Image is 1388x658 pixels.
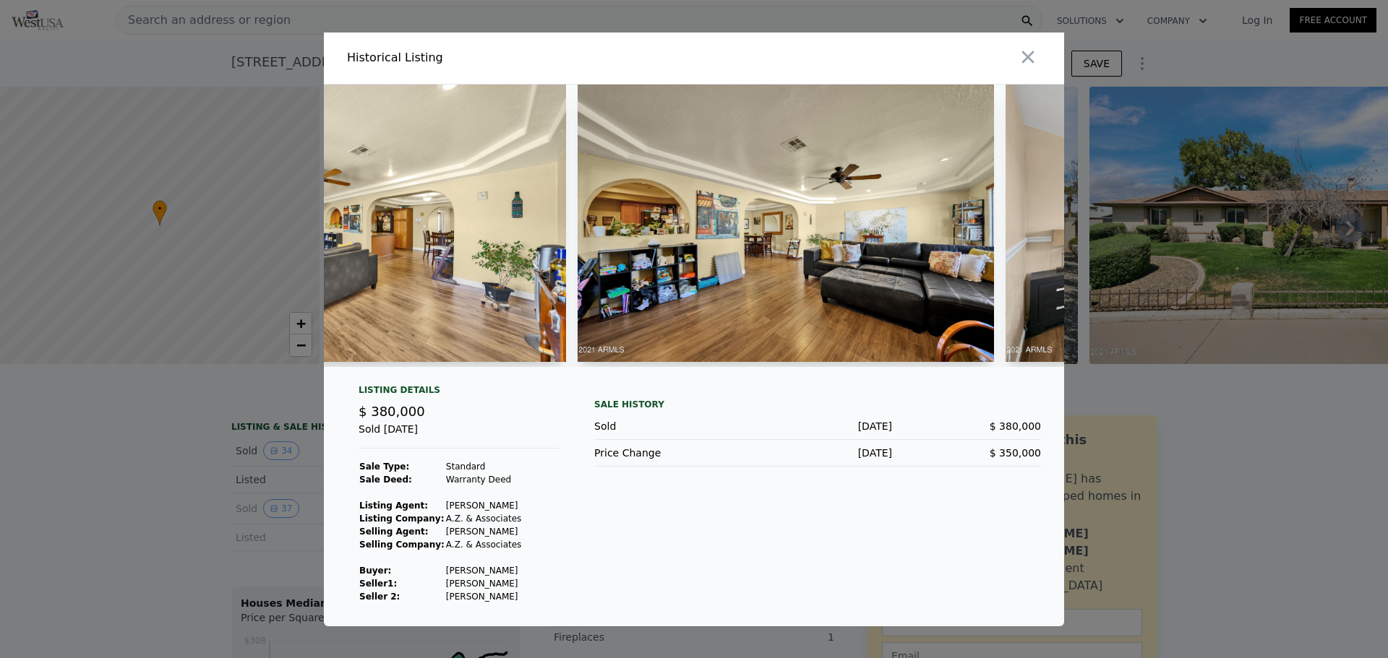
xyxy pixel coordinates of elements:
[445,460,523,473] td: Standard
[990,447,1041,459] span: $ 350,000
[445,538,523,551] td: A.Z. & Associates
[150,85,566,362] img: Property Img
[445,577,523,590] td: [PERSON_NAME]
[347,49,688,66] div: Historical Listing
[445,512,523,525] td: A.Z. & Associates
[359,540,445,550] strong: Selling Company:
[445,590,523,603] td: [PERSON_NAME]
[594,419,743,433] div: Sold
[359,514,444,524] strong: Listing Company:
[359,579,397,589] strong: Seller 1 :
[445,564,523,577] td: [PERSON_NAME]
[359,501,428,511] strong: Listing Agent:
[594,446,743,460] div: Price Change
[359,475,412,485] strong: Sale Deed:
[359,527,429,537] strong: Selling Agent:
[445,499,523,512] td: [PERSON_NAME]
[990,420,1041,432] span: $ 380,000
[359,384,560,402] div: Listing Details
[743,419,892,433] div: [DATE]
[594,396,1041,413] div: Sale History
[359,566,391,576] strong: Buyer :
[359,422,560,449] div: Sold [DATE]
[359,462,409,472] strong: Sale Type:
[359,592,400,602] strong: Seller 2:
[578,85,994,362] img: Property Img
[445,473,523,486] td: Warranty Deed
[743,446,892,460] div: [DATE]
[359,404,425,419] span: $ 380,000
[445,525,523,538] td: [PERSON_NAME]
